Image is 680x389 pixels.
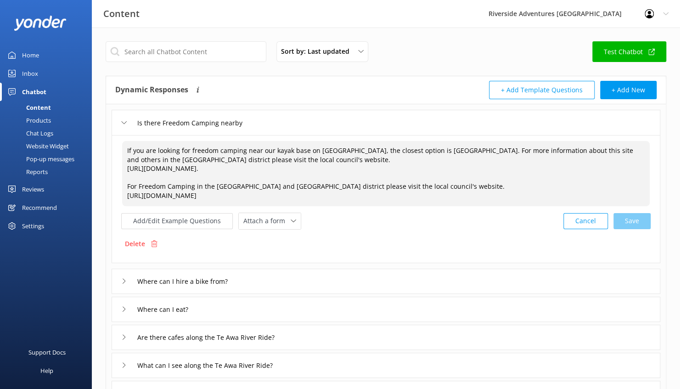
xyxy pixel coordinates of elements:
input: Search all Chatbot Content [106,41,266,62]
a: Website Widget [6,140,92,152]
button: Add/Edit Example Questions [121,213,233,229]
a: Content [6,101,92,114]
div: Pop-up messages [6,152,74,165]
div: Inbox [22,64,38,83]
button: Cancel [563,213,608,229]
div: Products [6,114,51,127]
div: Reviews [22,180,44,198]
span: Attach a form [243,216,291,226]
div: Chatbot [22,83,46,101]
button: + Add Template Questions [489,81,595,99]
h4: Dynamic Responses [115,81,188,99]
a: Test Chatbot [592,41,666,62]
p: Delete [125,239,145,249]
div: Help [40,361,53,380]
div: Settings [22,217,44,235]
img: yonder-white-logo.png [14,16,67,31]
div: Home [22,46,39,64]
div: Support Docs [28,343,66,361]
div: Reports [6,165,48,178]
a: Pop-up messages [6,152,92,165]
a: Products [6,114,92,127]
textarea: If you are looking for freedom camping near our kayak base on [GEOGRAPHIC_DATA], the closest opti... [122,141,650,206]
span: Sort by: Last updated [281,46,355,56]
h3: Content [103,6,140,21]
a: Reports [6,165,92,178]
button: + Add New [600,81,657,99]
div: Website Widget [6,140,69,152]
div: Recommend [22,198,57,217]
a: Chat Logs [6,127,92,140]
div: Content [6,101,51,114]
div: Chat Logs [6,127,53,140]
